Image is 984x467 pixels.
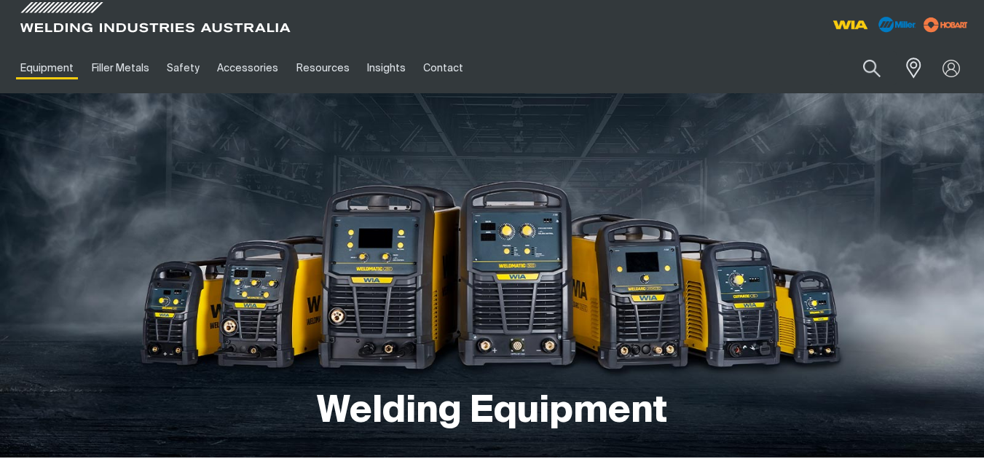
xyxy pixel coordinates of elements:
[317,388,667,436] h1: Welding Equipment
[208,43,287,93] a: Accessories
[288,43,358,93] a: Resources
[158,43,208,93] a: Safety
[358,43,414,93] a: Insights
[919,14,972,36] img: miller
[847,51,897,85] button: Search products
[12,43,732,93] nav: Main
[12,43,82,93] a: Equipment
[414,43,472,93] a: Contact
[82,43,157,93] a: Filler Metals
[829,51,897,85] input: Product name or item number...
